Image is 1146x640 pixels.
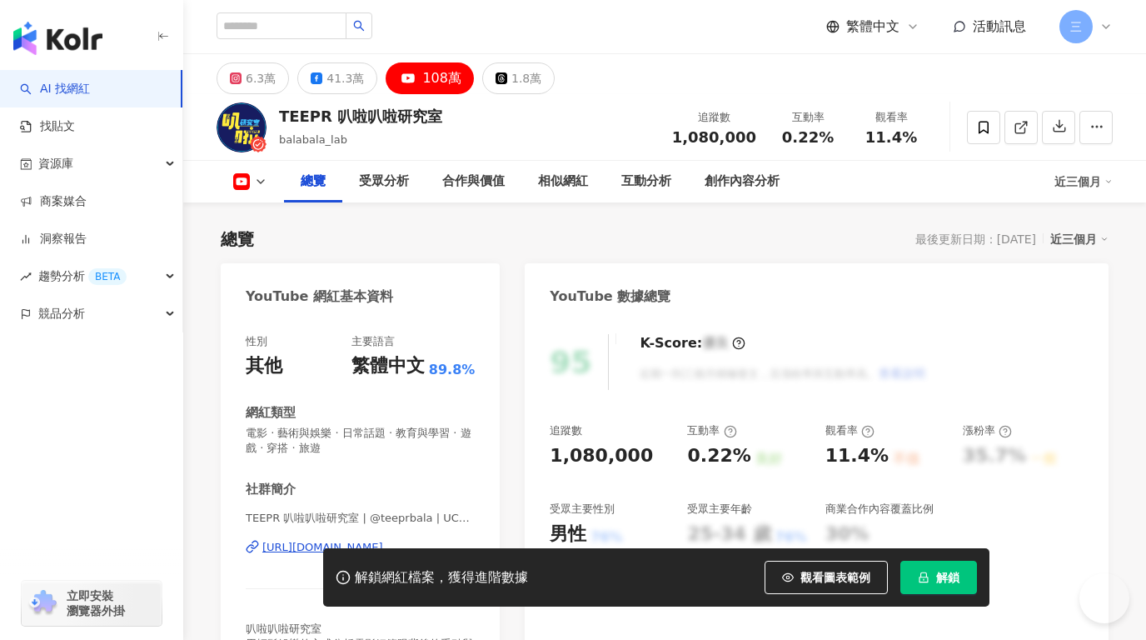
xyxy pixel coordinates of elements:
[429,361,476,379] span: 89.8%
[246,426,475,456] span: 電影 · 藝術與娛樂 · 日常話題 · 教育與學習 · 遊戲 · 穿搭 · 旅遊
[246,353,282,379] div: 其他
[217,102,267,152] img: KOL Avatar
[20,193,87,210] a: 商案媒合
[550,502,615,517] div: 受眾主要性別
[351,353,425,379] div: 繁體中文
[1054,168,1113,195] div: 近三個月
[351,334,395,349] div: 主要語言
[900,561,977,594] button: 解鎖
[297,62,377,94] button: 41.3萬
[963,423,1012,438] div: 漲粉率
[221,227,254,251] div: 總覽
[38,295,85,332] span: 競品分析
[782,129,834,146] span: 0.22%
[246,481,296,498] div: 社群簡介
[825,502,934,517] div: 商業合作內容覆蓋比例
[88,268,127,285] div: BETA
[825,423,874,438] div: 觀看率
[687,443,750,469] div: 0.22%
[687,502,752,517] div: 受眾主要年齡
[246,287,393,306] div: YouTube 網紅基本資料
[246,404,296,422] div: 網紅類型
[27,590,59,617] img: chrome extension
[20,118,75,135] a: 找貼文
[355,569,528,587] div: 解鎖網紅檔案，獲得進階數據
[538,172,588,192] div: 相似網紅
[859,109,923,126] div: 觀看率
[1050,228,1109,250] div: 近三個月
[262,540,383,555] div: [URL][DOMAIN_NAME]
[550,522,586,547] div: 男性
[672,109,756,126] div: 追蹤數
[386,62,474,94] button: 108萬
[67,588,125,618] span: 立即安裝 瀏覽器外掛
[22,581,162,626] a: chrome extension立即安裝 瀏覽器外掛
[1070,17,1082,36] span: 三
[511,67,541,90] div: 1.8萬
[915,232,1036,246] div: 最後更新日期：[DATE]
[687,423,736,438] div: 互動率
[20,271,32,282] span: rise
[621,172,671,192] div: 互動分析
[359,172,409,192] div: 受眾分析
[246,67,276,90] div: 6.3萬
[918,572,929,583] span: lock
[672,128,756,146] span: 1,080,000
[442,172,505,192] div: 合作與價值
[776,109,840,126] div: 互動率
[800,571,870,584] span: 觀看圖表範例
[326,67,364,90] div: 41.3萬
[279,133,347,146] span: balabala_lab
[550,443,653,469] div: 1,080,000
[550,423,582,438] div: 追蹤數
[246,540,475,555] a: [URL][DOMAIN_NAME]
[20,81,90,97] a: searchAI 找網紅
[936,571,959,584] span: 解鎖
[246,511,475,526] span: TEEPR 叭啦叭啦研究室 | @teeprbala | UCzAOdjLlfyW19t8PtG1f7MA
[973,18,1026,34] span: 活動訊息
[765,561,888,594] button: 觀看圖表範例
[246,334,267,349] div: 性別
[640,334,745,352] div: K-Score :
[422,67,461,90] div: 108萬
[846,17,899,36] span: 繁體中文
[279,106,442,127] div: TEEPR 叭啦叭啦研究室
[38,257,127,295] span: 趨勢分析
[482,62,555,94] button: 1.8萬
[825,443,889,469] div: 11.4%
[353,20,365,32] span: search
[13,22,102,55] img: logo
[550,287,670,306] div: YouTube 數據總覽
[217,62,289,94] button: 6.3萬
[865,129,917,146] span: 11.4%
[38,145,73,182] span: 資源庫
[705,172,780,192] div: 創作內容分析
[301,172,326,192] div: 總覽
[20,231,87,247] a: 洞察報告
